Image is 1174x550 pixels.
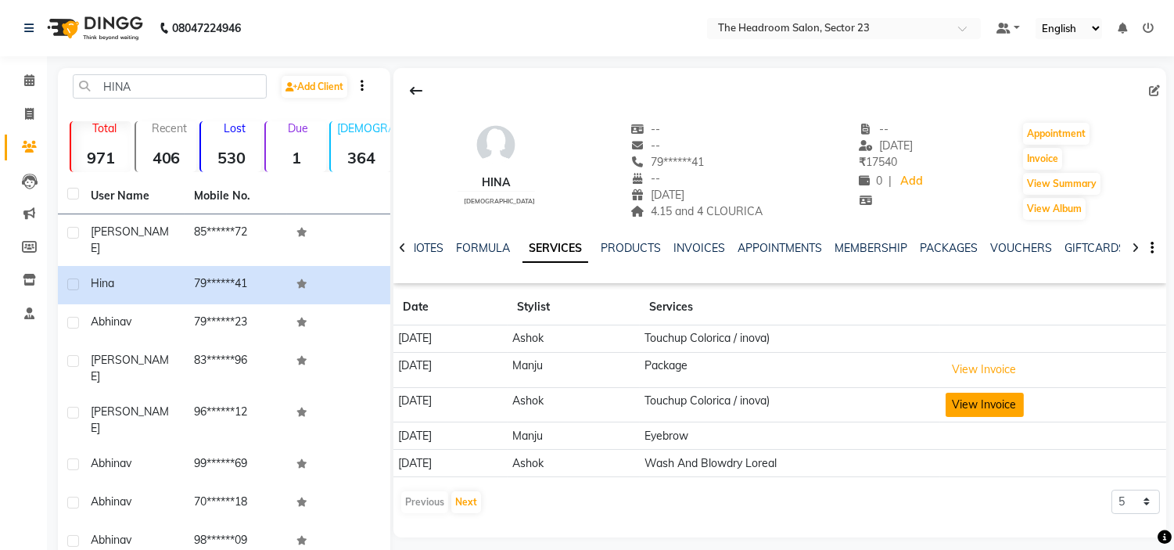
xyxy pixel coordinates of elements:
[640,387,940,422] td: Touchup Colorica / inova)
[738,241,822,255] a: APPOINTMENTS
[859,155,866,169] span: ₹
[142,121,196,135] p: Recent
[337,121,391,135] p: [DEMOGRAPHIC_DATA]
[269,121,326,135] p: Due
[451,491,481,513] button: Next
[185,178,288,214] th: Mobile No.
[393,325,508,353] td: [DATE]
[266,148,326,167] strong: 1
[1064,241,1126,255] a: GIFTCARDS
[835,241,907,255] a: MEMBERSHIP
[601,241,661,255] a: PRODUCTS
[40,6,147,50] img: logo
[889,173,892,189] span: |
[393,422,508,450] td: [DATE]
[91,225,169,255] span: [PERSON_NAME]
[393,289,508,325] th: Date
[91,456,131,470] span: abhinav
[408,241,443,255] a: NOTES
[859,122,889,136] span: --
[456,241,510,255] a: FORMULA
[472,121,519,168] img: avatar
[640,450,940,477] td: Wash And Blowdry Loreal
[400,76,433,106] div: Back to Client
[508,352,640,387] td: Manju
[201,148,261,167] strong: 530
[331,148,391,167] strong: 364
[136,148,196,167] strong: 406
[508,289,640,325] th: Stylist
[673,241,725,255] a: INVOICES
[640,422,940,450] td: Eyebrow
[631,204,763,218] span: 4.15 and 4 CLOURICA
[71,148,131,167] strong: 971
[859,138,913,153] span: [DATE]
[1023,198,1086,220] button: View Album
[508,387,640,422] td: Ashok
[631,138,661,153] span: --
[898,171,925,192] a: Add
[393,387,508,422] td: [DATE]
[464,197,535,205] span: [DEMOGRAPHIC_DATA]
[1023,123,1090,145] button: Appointment
[1023,173,1100,195] button: View Summary
[631,171,661,185] span: --
[393,352,508,387] td: [DATE]
[73,74,267,99] input: Search by Name/Mobile/Email/Code
[91,353,169,383] span: [PERSON_NAME]
[1023,148,1062,170] button: Invoice
[91,494,131,509] span: abhinav
[508,450,640,477] td: Ashok
[522,235,588,263] a: SERVICES
[91,404,169,435] span: [PERSON_NAME]
[77,121,131,135] p: Total
[631,122,661,136] span: --
[282,76,347,98] a: Add Client
[640,352,940,387] td: Package
[172,6,241,50] b: 08047224946
[458,174,535,191] div: hina
[859,155,897,169] span: 17540
[207,121,261,135] p: Lost
[640,325,940,353] td: Touchup Colorica / inova)
[631,188,685,202] span: [DATE]
[990,241,1052,255] a: VOUCHERS
[920,241,978,255] a: PACKAGES
[859,174,882,188] span: 0
[640,289,940,325] th: Services
[946,358,1024,382] button: View Invoice
[91,276,114,290] span: hina
[393,450,508,477] td: [DATE]
[508,325,640,353] td: Ashok
[91,315,131,329] span: abhinav
[81,178,185,214] th: User Name
[91,533,131,547] span: abhinav
[508,422,640,450] td: Manju
[946,393,1024,417] button: View Invoice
